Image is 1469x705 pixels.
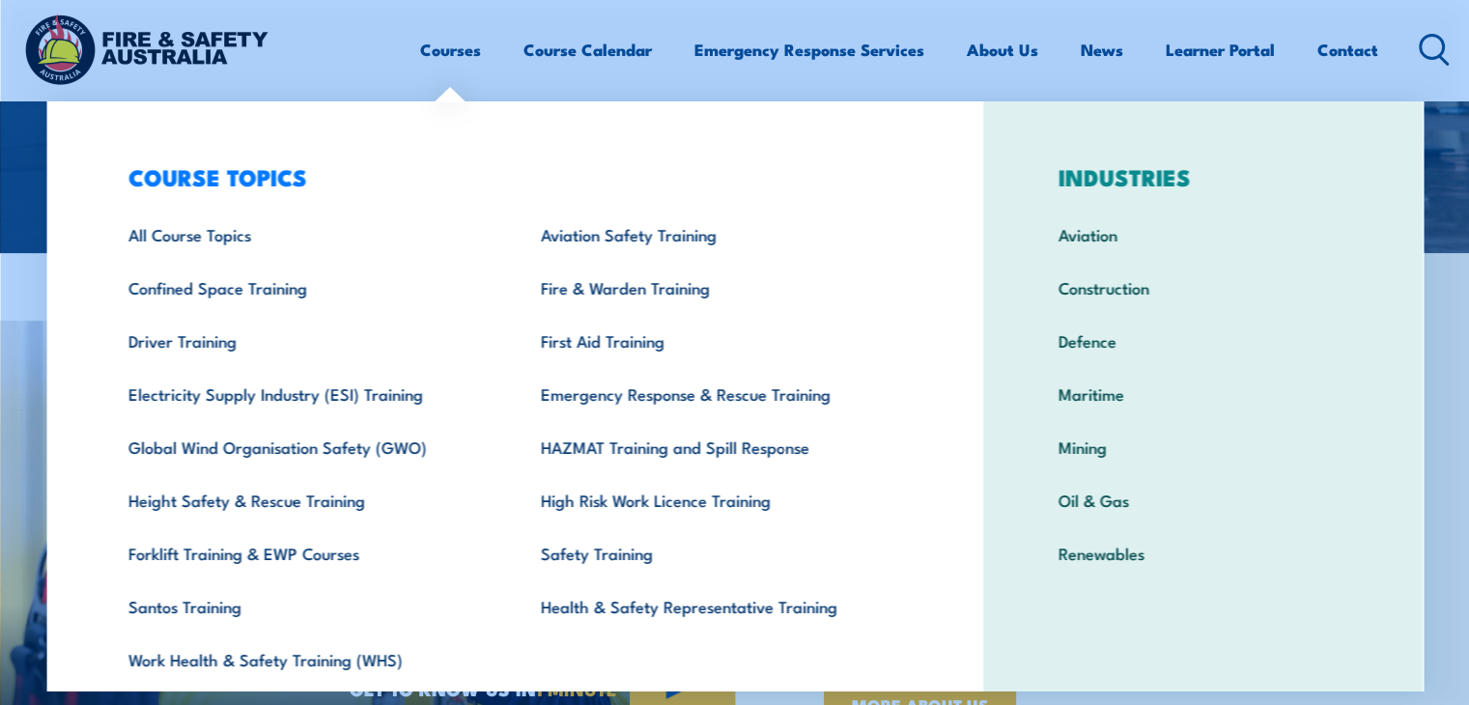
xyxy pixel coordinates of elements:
a: Construction [1028,261,1378,314]
a: Emergency Response & Rescue Training [510,367,922,420]
a: Height Safety & Rescue Training [98,473,510,526]
a: Forklift Training & EWP Courses [98,526,510,579]
a: All Course Topics [98,208,510,261]
a: Aviation [1028,208,1378,261]
a: Courses [420,24,481,75]
a: Work Health & Safety Training (WHS) [98,633,510,686]
a: Fire & Warden Training [510,261,922,314]
h3: COURSE TOPICS [98,163,922,190]
a: Aviation Safety Training [510,208,922,261]
a: Santos Training [98,579,510,633]
strong: 1 MINUTE [536,674,617,702]
a: Global Wind Organisation Safety (GWO) [98,420,510,473]
a: High Risk Work Licence Training [510,473,922,526]
h3: INDUSTRIES [1028,163,1378,190]
a: Oil & Gas [1028,473,1378,526]
a: Course Calendar [523,24,652,75]
a: HAZMAT Training and Spill Response [510,420,922,473]
a: First Aid Training [510,314,922,367]
a: Electricity Supply Industry (ESI) Training [98,367,510,420]
a: Health & Safety Representative Training [510,579,922,633]
span: GET TO KNOW US IN [350,680,617,697]
a: Safety Training [510,526,922,579]
a: Maritime [1028,367,1378,420]
a: Renewables [1028,526,1378,579]
a: About Us [967,24,1038,75]
a: News [1081,24,1123,75]
a: Driver Training [98,314,510,367]
a: Emergency Response Services [694,24,924,75]
a: Defence [1028,314,1378,367]
a: Learner Portal [1166,24,1275,75]
a: Mining [1028,420,1378,473]
a: Contact [1317,24,1378,75]
a: Confined Space Training [98,261,510,314]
